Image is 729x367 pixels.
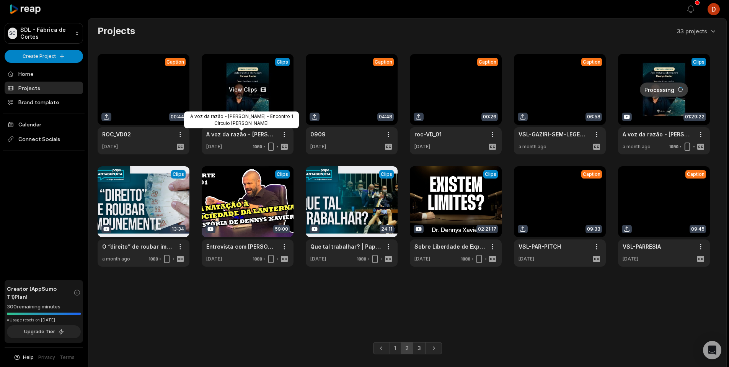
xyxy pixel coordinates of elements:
[425,342,442,354] a: Next page
[5,67,83,80] a: Home
[623,242,661,251] a: VSL-PARRESIA
[20,26,72,40] p: SDL - Fábrica de Cortes
[413,342,426,354] a: Page 3
[7,325,81,338] button: Upgrade Tier
[13,354,34,361] button: Help
[102,242,173,251] a: O “direito” de roubar impunemente | Papo Antagonista com [PERSON_NAME] Brasil - [DATE]
[414,130,442,138] a: roc-VD_01
[7,285,73,301] span: Creator (AppSumo T1) Plan!
[519,130,589,138] a: VSL-GAZIRI-SEM-LEGENDA
[623,130,693,138] a: A voz da razão - [PERSON_NAME] - Encontro 1 Círculo [PERSON_NAME]
[677,27,717,35] button: 33 projects
[206,242,277,251] a: Entrevista com [PERSON_NAME] Pt. 01 - Liberdade e Política com [PERSON_NAME]
[373,342,442,354] ul: Pagination
[519,242,561,251] a: VSL-PAR-PITCH
[373,342,390,354] a: Previous page
[5,118,83,131] a: Calendar
[7,317,81,323] div: *Usage resets on [DATE]
[8,28,17,39] div: SC
[60,354,75,361] a: Terms
[23,354,34,361] span: Help
[5,132,83,146] span: Connect Socials
[102,130,131,138] a: ROC_VD02
[5,82,83,94] a: Projects
[310,242,381,251] a: Que tal trabalhar? | Papo Antagonista com [PERSON_NAME] Brasil - [DATE]
[390,342,401,354] a: Page 1
[414,242,485,251] a: Sobre Liberdade de Expressão - Dr. [PERSON_NAME] [Ep. 131]
[401,342,413,354] a: Page 2 is your current page
[5,96,83,108] a: Brand template
[98,25,135,37] h2: Projects
[206,130,277,138] a: A voz da razão - [PERSON_NAME] - Encontro 1 Círculo [PERSON_NAME]
[7,303,81,311] div: 300 remaining minutes
[5,50,83,63] button: Create Project
[38,354,55,361] a: Privacy
[310,130,326,138] a: 0909
[184,111,299,128] div: A voz da razão - [PERSON_NAME] - Encontro 1 Círculo [PERSON_NAME]
[703,341,721,359] div: Open Intercom Messenger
